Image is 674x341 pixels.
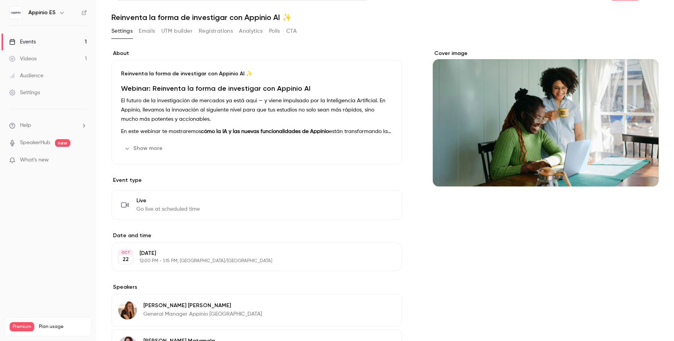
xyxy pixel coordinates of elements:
p: [DATE] [139,250,361,257]
button: Registrations [199,25,233,37]
span: Plan usage [39,324,86,330]
label: Cover image [433,50,659,57]
label: Date and time [111,232,402,240]
div: Events [9,38,36,46]
label: About [111,50,402,57]
button: UTM builder [161,25,193,37]
button: Emails [139,25,155,37]
h6: Appinio ES [28,9,56,17]
span: Premium [10,322,34,331]
img: Appinio ES [10,7,22,19]
button: Show more [121,142,167,155]
li: help-dropdown-opener [9,121,87,130]
p: 22 [123,256,129,263]
span: Help [20,121,31,130]
button: Polls [269,25,280,37]
span: Go live at scheduled time [136,205,200,213]
a: SpeakerHub [20,139,50,147]
span: What's new [20,156,49,164]
p: En este webinar te mostraremos están transformando la forma de hacer investigación: [121,127,392,136]
p: [PERSON_NAME] [PERSON_NAME] [143,302,262,309]
section: Cover image [433,50,659,186]
div: OCT [119,250,133,255]
p: Event type [111,176,402,184]
button: CTA [286,25,297,37]
button: Analytics [239,25,263,37]
p: El futuro de la investigación de mercados ya está aquí — y viene impulsado por la Inteligencia Ar... [121,96,392,124]
h1: Webinar: Reinventa la forma de investigar con Appinio AI [121,84,392,93]
p: 12:00 PM - 1:15 PM, [GEOGRAPHIC_DATA]/[GEOGRAPHIC_DATA] [139,258,361,264]
div: Videos [9,55,37,63]
div: Teresa Martos[PERSON_NAME] [PERSON_NAME]General Manager Appinio [GEOGRAPHIC_DATA] [111,294,402,326]
div: Settings [9,89,40,96]
strong: cómo la IA y las nuevas funcionalidades de Appinio [201,129,329,134]
p: Reinventa la forma de investigar con Appinio AI ✨ [121,70,392,78]
span: new [55,139,70,147]
span: Live [136,197,200,205]
label: Speakers [111,283,402,291]
div: Audience [9,72,43,80]
button: Settings [111,25,133,37]
img: Teresa Martos [118,301,137,319]
h1: Reinventa la forma de investigar con Appinio AI ✨ [111,13,659,22]
p: General Manager Appinio [GEOGRAPHIC_DATA] [143,310,262,318]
